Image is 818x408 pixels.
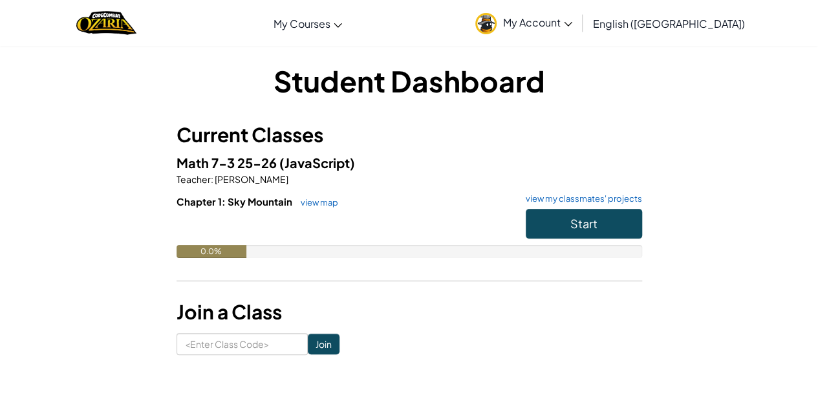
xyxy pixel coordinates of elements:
[593,17,745,30] span: English ([GEOGRAPHIC_DATA])
[177,61,642,101] h1: Student Dashboard
[177,245,246,258] div: 0.0%
[211,173,213,185] span: :
[274,17,330,30] span: My Courses
[267,6,349,41] a: My Courses
[177,297,642,327] h3: Join a Class
[76,10,136,36] img: Home
[519,195,642,203] a: view my classmates' projects
[526,209,642,239] button: Start
[469,3,579,43] a: My Account
[177,120,642,149] h3: Current Classes
[308,334,339,354] input: Join
[177,195,294,208] span: Chapter 1: Sky Mountain
[76,10,136,36] a: Ozaria by CodeCombat logo
[177,155,279,171] span: Math 7-3 25-26
[294,197,338,208] a: view map
[213,173,288,185] span: [PERSON_NAME]
[587,6,751,41] a: English ([GEOGRAPHIC_DATA])
[279,155,355,171] span: (JavaScript)
[177,173,211,185] span: Teacher
[177,333,308,355] input: <Enter Class Code>
[475,13,497,34] img: avatar
[503,16,572,29] span: My Account
[570,216,597,231] span: Start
